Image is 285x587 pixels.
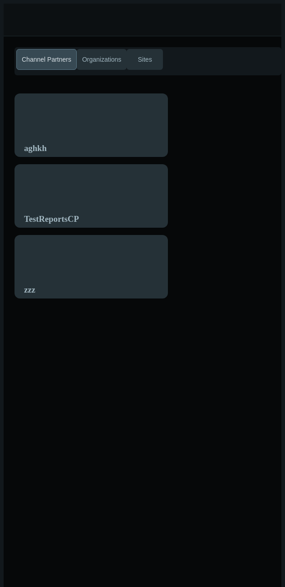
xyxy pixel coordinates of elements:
span: Organizations [80,55,123,64]
button: Sites [127,49,163,70]
span: Sites [136,55,154,64]
button: Organizations [77,49,127,70]
button: Channel Partners [16,49,77,70]
nx-search-highlight: TestReportsCP [24,214,79,224]
nx-search-highlight: aghkh [24,143,47,153]
span: Channel Partners [20,55,73,64]
nx-search-highlight: zzz [24,285,35,294]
